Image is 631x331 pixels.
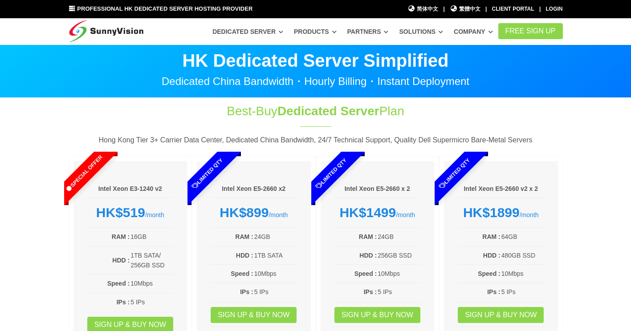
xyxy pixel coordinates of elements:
td: 16GB [130,231,174,242]
a: Company [454,24,493,40]
td: 10Mbps [377,268,421,279]
td: 480GB SSD [501,250,545,261]
span: Limited Qty [170,136,245,211]
strong: HK$519 [96,205,145,220]
h1: Best-Buy Plan [167,102,464,120]
h6: Intel Xeon E3-1240 v2 [87,185,174,194]
h6: Intel Xeon E5-2660 v2 x 2 [457,185,545,194]
b: RAM : [359,233,377,240]
b: Speed : [354,270,377,277]
a: Dedicated Server [212,24,283,40]
b: Speed : [231,270,253,277]
a: Partners [347,24,389,40]
b: HDD : [359,252,377,259]
td: 10Mbps [501,268,545,279]
strong: HK$1499 [339,205,396,220]
td: 5 IPs [377,287,421,297]
a: Solutions [399,24,443,40]
b: Speed : [107,280,130,287]
a: Products [294,24,337,40]
p: Dedicated China Bandwidth・Hourly Billing・Instant Deployment [69,76,563,87]
td: 1TB SATA [254,250,297,261]
b: IPs : [364,288,377,295]
li: | [485,5,487,13]
h6: Intel Xeon E5-2660 x2 [210,185,297,194]
td: 5 IPs [130,297,174,307]
b: RAM : [482,233,500,240]
a: 简体中文 [408,5,439,13]
span: Limited Qty [417,136,492,211]
b: IPs : [240,288,253,295]
a: Client Portal [492,6,534,12]
a: Sign up & Buy Now [211,307,297,323]
b: HDD : [112,257,130,264]
td: 24GB [377,231,421,242]
p: HK Dedicated Server Simplified [69,52,563,69]
b: Speed : [478,270,501,277]
span: Limited Qty [293,136,368,211]
p: Hong Kong Tier 3+ Carrier Data Center, Dedicated China Bandwidth, 24/7 Technical Support, Quality... [69,134,563,146]
a: Sign up & Buy Now [458,307,544,323]
b: HDD : [483,252,501,259]
span: Special Offer [46,136,121,211]
a: 繁體中文 [450,5,480,13]
strong: HK$899 [220,205,269,220]
div: /month [210,205,297,221]
b: RAM : [112,233,130,240]
td: 10Mbps [130,278,174,289]
td: 1TB SATA/ 256GB SSD [130,250,174,271]
a: FREE Sign Up [498,23,563,39]
a: Login [546,6,563,12]
div: /month [87,205,174,221]
b: HDD : [236,252,253,259]
td: 64GB [501,231,545,242]
b: IPs : [487,288,501,295]
b: RAM : [235,233,253,240]
td: 256GB SSD [377,250,421,261]
b: IPs : [117,299,130,306]
strong: HK$1899 [463,205,520,220]
td: 5 IPs [501,287,545,297]
h6: Intel Xeon E5-2660 x 2 [334,185,421,194]
li: | [443,5,444,13]
a: Sign up & Buy Now [334,307,420,323]
div: /month [457,205,545,221]
li: | [539,5,541,13]
td: 5 IPs [254,287,297,297]
td: 10Mbps [254,268,297,279]
div: /month [334,205,421,221]
td: 24GB [254,231,297,242]
span: Dedicated Server [277,104,379,118]
span: Professional HK Dedicated Server Hosting Provider [77,5,252,12]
